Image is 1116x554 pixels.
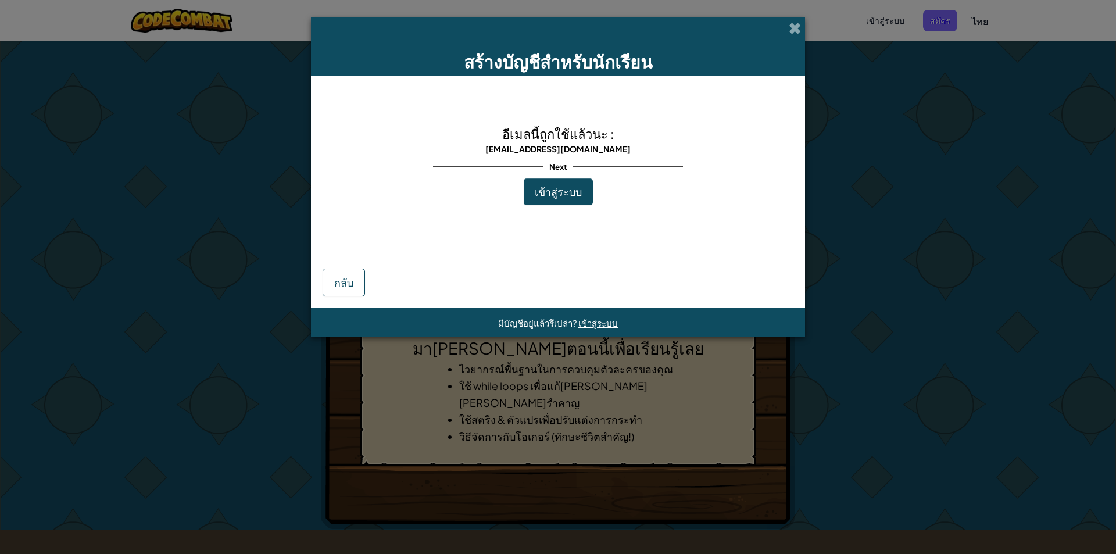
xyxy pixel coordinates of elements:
button: กลับ [323,269,365,296]
span: กลับ [334,276,353,289]
span: Next [543,158,573,175]
a: เข้าสู่ระบบ [578,317,618,328]
button: เข้าสู่ระบบ [524,178,593,205]
span: เข้าสู่ระบบ [535,185,582,198]
span: [EMAIL_ADDRESS][DOMAIN_NAME] [485,144,631,154]
span: มีบัญชีอยู่แล้วรึเปล่า? [498,317,578,328]
span: อีเมลนี้ถูกใช้แล้วนะ : [502,126,614,142]
span: สร้างบัญชีสำหรับนักเรียน [464,51,653,73]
